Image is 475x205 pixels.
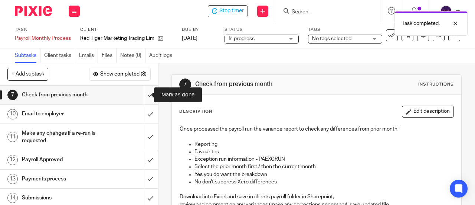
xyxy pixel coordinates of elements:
div: Red Tiger Marketing Trading Limited - Payroll Monthly Process [208,5,248,17]
h1: Check from previous month [22,89,98,100]
a: Notes (0) [120,48,145,63]
img: svg%3E [440,5,452,17]
p: Once processed the payroll run the variance report to check any differences from prior month; [180,125,453,133]
label: Due by [182,27,215,33]
h1: Payments process [22,173,98,185]
div: 7 [7,90,18,100]
a: Audit logs [149,48,176,63]
p: Download into Excel and save in clients payroll folder in Sharepoint, [180,193,453,201]
a: Emails [79,48,98,63]
div: 11 [7,132,18,142]
img: Pixie [15,6,52,16]
span: Show completed (8) [100,71,147,77]
div: Payroll Monthly Process [15,35,71,42]
h1: Submissions [22,192,98,204]
div: Instructions [418,81,454,87]
button: Edit description [402,106,454,118]
div: 10 [7,109,18,119]
h1: Email to employer [22,108,98,119]
p: Description [179,109,212,115]
label: Task [15,27,71,33]
div: 12 [7,155,18,165]
span: [DATE] [182,36,197,41]
label: Client [80,27,173,33]
p: Select the prior month first / then the current month [194,163,453,170]
label: Status [225,27,299,33]
div: 14 [7,193,18,203]
p: Yes you do want the breakdown [194,171,453,178]
p: Favourites [194,148,453,156]
h1: Make any changes if a re-run is requested [22,128,98,147]
div: 13 [7,174,18,184]
span: In progress [229,36,255,41]
a: Files [102,48,117,63]
span: Stop timer [219,7,244,15]
div: 7 [179,79,191,90]
span: No tags selected [312,36,351,41]
p: Red Tiger Marketing Trading Limited [80,35,154,42]
button: Show completed (8) [89,68,151,80]
p: Exception run information - PAEXCRUN [194,156,453,163]
p: No don't suppress Xero differences [194,178,453,186]
button: + Add subtask [7,68,48,80]
a: Client tasks [44,48,75,63]
p: Task completed. [402,20,440,27]
h1: Check from previous month [195,80,332,88]
h1: Payroll Approved [22,154,98,165]
a: Subtasks [15,48,40,63]
p: Reporting [194,141,453,148]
